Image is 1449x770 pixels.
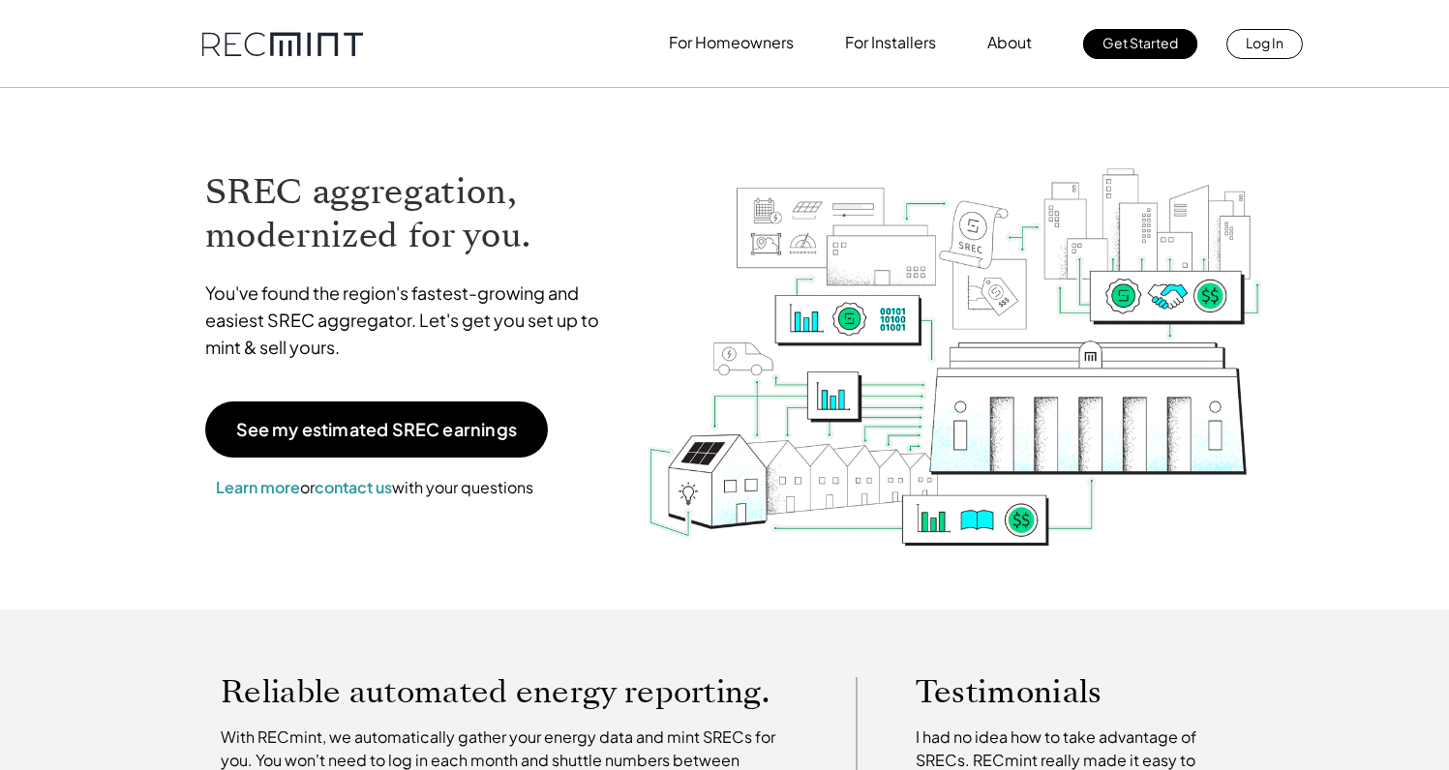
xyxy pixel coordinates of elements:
[1102,29,1178,56] p: Get Started
[845,29,936,56] p: For Installers
[987,29,1032,56] p: About
[216,477,300,497] a: Learn more
[236,421,517,438] p: See my estimated SREC earnings
[646,117,1263,551] img: RECmint value cycle
[205,170,618,257] h1: SREC aggregation, modernized for you.
[1246,29,1283,56] p: Log In
[916,677,1204,706] p: Testimonials
[205,280,618,361] p: You've found the region's fastest-growing and easiest SREC aggregator. Let's get you set up to mi...
[1226,29,1303,59] a: Log In
[669,29,794,56] p: For Homeowners
[315,477,392,497] a: contact us
[221,677,798,706] p: Reliable automated energy reporting.
[205,475,544,500] p: or with your questions
[1083,29,1197,59] a: Get Started
[205,401,548,458] a: See my estimated SREC earnings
